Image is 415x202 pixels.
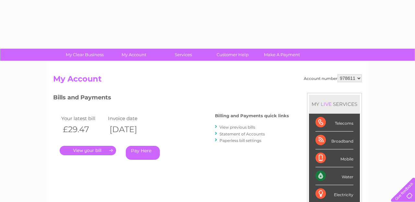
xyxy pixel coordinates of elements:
[106,114,153,123] td: Invoice date
[58,49,112,61] a: My Clear Business
[206,49,259,61] a: Customer Help
[219,125,255,130] a: View previous bills
[219,132,265,136] a: Statement of Accounts
[309,95,360,113] div: MY SERVICES
[315,114,353,132] div: Telecoms
[255,49,309,61] a: Make A Payment
[60,123,106,136] th: £29.47
[53,74,362,87] h2: My Account
[106,123,153,136] th: [DATE]
[157,49,210,61] a: Services
[60,114,106,123] td: Your latest bill
[319,101,333,107] div: LIVE
[315,132,353,149] div: Broadband
[60,146,116,155] a: .
[53,93,289,104] h3: Bills and Payments
[126,146,160,160] a: Pay Here
[315,167,353,185] div: Water
[215,113,289,118] h4: Billing and Payments quick links
[315,149,353,167] div: Mobile
[107,49,161,61] a: My Account
[219,138,261,143] a: Paperless bill settings
[304,74,362,82] div: Account number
